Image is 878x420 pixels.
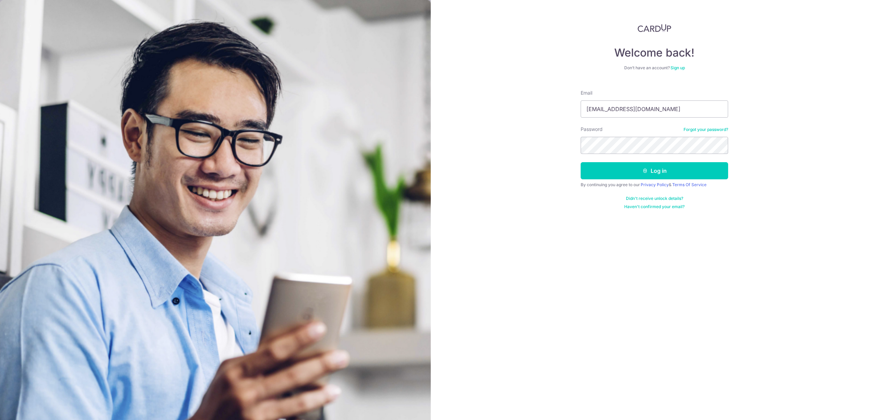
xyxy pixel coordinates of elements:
h4: Welcome back! [581,46,728,60]
a: Terms Of Service [672,182,707,187]
input: Enter your Email [581,100,728,118]
a: Haven't confirmed your email? [624,204,685,209]
a: Didn't receive unlock details? [626,196,683,201]
a: Privacy Policy [641,182,669,187]
a: Sign up [671,65,685,70]
button: Log in [581,162,728,179]
label: Password [581,126,603,133]
img: CardUp Logo [638,24,671,32]
div: By continuing you agree to our & [581,182,728,188]
label: Email [581,89,592,96]
a: Forgot your password? [684,127,728,132]
div: Don’t have an account? [581,65,728,71]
